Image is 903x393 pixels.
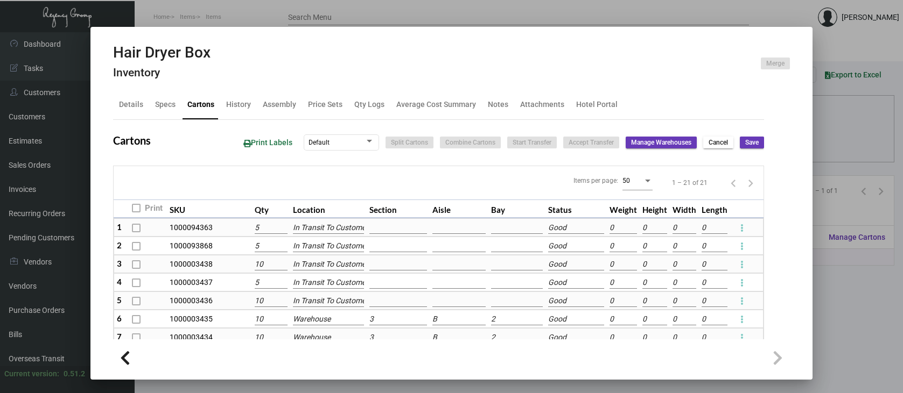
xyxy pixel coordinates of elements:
button: Previous page [725,174,742,191]
th: Weight [607,199,640,218]
div: Items per page: [573,176,618,185]
div: History [226,99,251,110]
div: Notes [488,99,508,110]
button: Merge [761,58,790,69]
span: Cancel [709,138,728,147]
div: Current version: [4,368,59,380]
span: 1 [117,222,122,232]
span: Combine Cartons [445,138,495,147]
span: Merge [766,59,785,68]
span: Split Cartons [391,138,428,147]
th: Bay [488,199,545,218]
div: Details [119,99,143,110]
div: Assembly [263,99,296,110]
button: Split Cartons [386,137,433,148]
mat-select: Items per page: [622,176,653,185]
th: Height [640,199,670,218]
button: Start Transfer [507,137,557,148]
div: Qty Logs [354,99,384,110]
span: Print Labels [243,138,292,147]
h4: Inventory [113,66,211,80]
th: Status [545,199,607,218]
div: Price Sets [308,99,342,110]
div: Average Cost Summary [396,99,476,110]
button: Save [740,137,764,148]
span: 7 [117,332,122,341]
div: Specs [155,99,176,110]
th: Aisle [430,199,489,218]
div: 1 – 21 of 21 [672,178,708,188]
span: 2 [117,240,122,250]
th: Location [290,199,367,218]
span: 6 [117,313,122,323]
button: Manage Warehouses [626,137,697,148]
span: 5 [117,295,122,305]
span: 4 [117,277,122,287]
button: Combine Cartons [440,137,501,148]
h2: Hair Dryer Box [113,44,211,62]
button: Cancel [703,137,733,148]
span: Manage Warehouses [631,138,691,147]
span: Save [745,138,759,147]
div: Cartons [187,99,214,110]
button: Print Labels [235,133,301,153]
span: Default [309,139,330,146]
span: Print [145,202,163,215]
button: Next page [742,174,759,191]
span: Start Transfer [513,138,551,147]
th: Qty [252,199,290,218]
th: Section [367,199,430,218]
th: Width [670,199,699,218]
span: Accept Transfer [569,138,614,147]
span: 50 [622,177,630,184]
th: Length [699,199,730,218]
span: 3 [117,259,122,268]
div: 0.51.2 [64,368,85,380]
div: Hotel Portal [576,99,618,110]
th: SKU [167,199,252,218]
div: Attachments [520,99,564,110]
h2: Cartons [113,134,151,147]
button: Accept Transfer [563,137,619,148]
